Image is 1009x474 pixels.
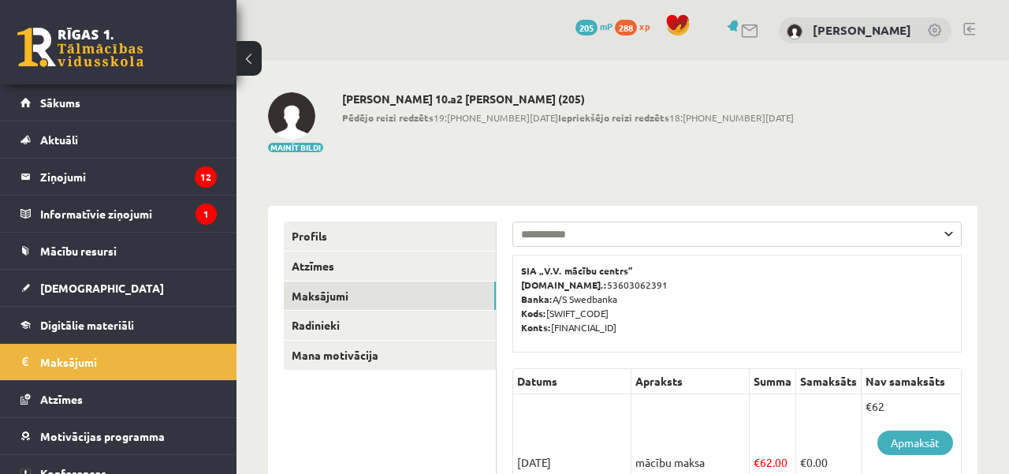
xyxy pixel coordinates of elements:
[813,22,911,38] a: [PERSON_NAME]
[513,369,631,394] th: Datums
[20,196,217,232] a: Informatīvie ziņojumi1
[20,121,217,158] a: Aktuāli
[521,278,607,291] b: [DOMAIN_NAME].:
[20,418,217,454] a: Motivācijas programma
[600,20,612,32] span: mP
[40,244,117,258] span: Mācību resursi
[195,166,217,188] i: 12
[284,222,496,251] a: Profils
[521,293,553,305] b: Banka:
[20,270,217,306] a: [DEMOGRAPHIC_DATA]
[284,311,496,340] a: Radinieki
[796,369,862,394] th: Samaksāts
[268,143,323,152] button: Mainīt bildi
[521,307,546,319] b: Kods:
[521,263,953,334] p: 53603062391 A/S Swedbanka [SWIFT_CODE] [FINANCIAL_ID]
[575,20,598,35] span: 205
[787,24,802,39] img: Adrians Minovs
[40,392,83,406] span: Atzīmes
[342,92,794,106] h2: [PERSON_NAME] 10.a2 [PERSON_NAME] (205)
[521,321,551,334] b: Konts:
[20,344,217,380] a: Maksājumi
[800,455,806,469] span: €
[575,20,612,32] a: 205 mP
[40,196,217,232] legend: Informatīvie ziņojumi
[521,264,634,277] b: SIA „V.V. mācību centrs”
[40,344,217,380] legend: Maksājumi
[17,28,143,67] a: Rīgas 1. Tālmācības vidusskola
[558,111,669,124] b: Iepriekšējo reizi redzēts
[40,318,134,332] span: Digitālie materiāli
[40,132,78,147] span: Aktuāli
[615,20,637,35] span: 288
[284,282,496,311] a: Maksājumi
[862,369,962,394] th: Nav samaksāts
[284,252,496,281] a: Atzīmes
[20,159,217,195] a: Ziņojumi12
[20,233,217,269] a: Mācību resursi
[754,455,760,469] span: €
[40,281,164,295] span: [DEMOGRAPHIC_DATA]
[268,92,315,140] img: Adrians Minovs
[342,110,794,125] span: 19:[PHONE_NUMBER][DATE] 18:[PHONE_NUMBER][DATE]
[615,20,657,32] a: 288 xp
[284,341,496,370] a: Mana motivācija
[40,95,80,110] span: Sākums
[639,20,650,32] span: xp
[631,369,750,394] th: Apraksts
[342,111,434,124] b: Pēdējo reizi redzēts
[195,203,217,225] i: 1
[20,307,217,343] a: Digitālie materiāli
[750,369,796,394] th: Summa
[877,431,953,455] a: Apmaksāt
[20,381,217,417] a: Atzīmes
[20,84,217,121] a: Sākums
[40,159,217,195] legend: Ziņojumi
[40,429,165,443] span: Motivācijas programma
